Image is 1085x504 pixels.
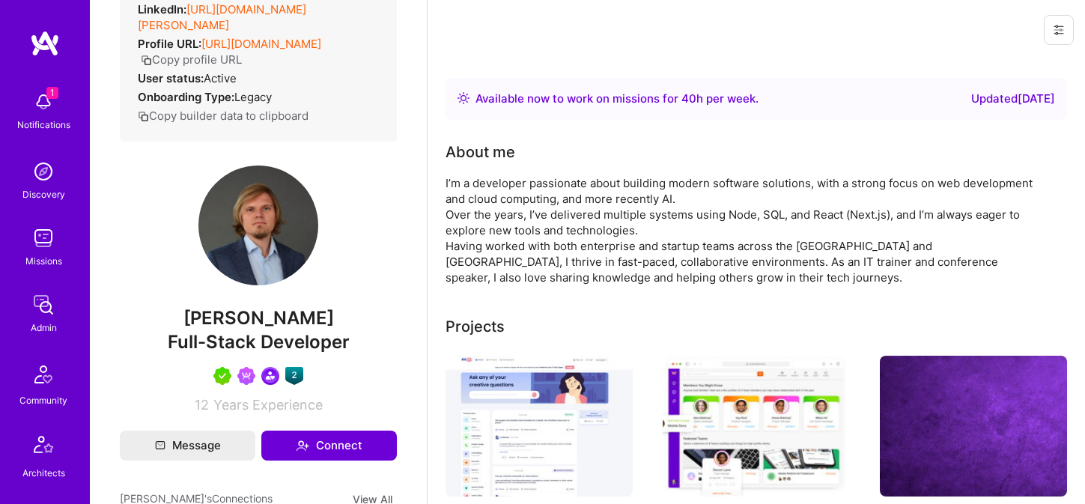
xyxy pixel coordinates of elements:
img: A.Teamer in Residence [213,367,231,385]
div: About me [446,141,515,163]
span: Active [204,71,237,85]
div: Available now to work on missions for h per week . [475,90,759,108]
span: 1 [46,87,58,99]
div: Admin [31,320,57,336]
div: Updated [DATE] [971,90,1055,108]
a: [URL][DOMAIN_NAME][PERSON_NAME] [138,2,306,32]
span: legacy [234,90,272,104]
div: Community [19,392,67,408]
span: 40 [681,91,696,106]
i: icon Copy [141,55,152,66]
img: Community [25,356,61,392]
button: Copy profile URL [141,52,242,67]
img: ContractPodAi Cloud Platform [880,356,1067,497]
i: icon Connect [296,439,309,452]
img: User Avatar [198,166,318,285]
div: Missions [25,253,62,269]
img: teamwork [28,223,58,253]
span: 12 [195,397,209,413]
img: A.Team [663,356,850,497]
img: logo [30,30,60,57]
div: Architects [22,465,65,481]
div: Discovery [22,186,65,202]
strong: User status: [138,71,204,85]
strong: LinkedIn: [138,2,186,16]
div: Projects [446,315,505,338]
span: Years Experience [213,397,323,413]
img: Availability [458,92,469,104]
img: Community leader [261,367,279,385]
span: Full-Stack Developer [168,331,350,353]
img: AskCF [446,356,633,497]
button: Connect [261,431,397,461]
button: Message [120,431,255,461]
img: admin teamwork [28,290,58,320]
img: bell [28,87,58,117]
i: icon Copy [138,111,149,122]
img: discovery [28,157,58,186]
a: [URL][DOMAIN_NAME] [201,37,321,51]
button: Copy builder data to clipboard [138,108,309,124]
img: Architects [25,429,61,465]
img: Been on Mission [237,367,255,385]
div: Notifications [17,117,70,133]
div: I’m a developer passionate about building modern software solutions, with a strong focus on web d... [446,175,1045,285]
strong: Profile URL: [138,37,201,51]
span: [PERSON_NAME] [120,307,397,330]
strong: Onboarding Type: [138,90,234,104]
i: icon Mail [155,440,165,451]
